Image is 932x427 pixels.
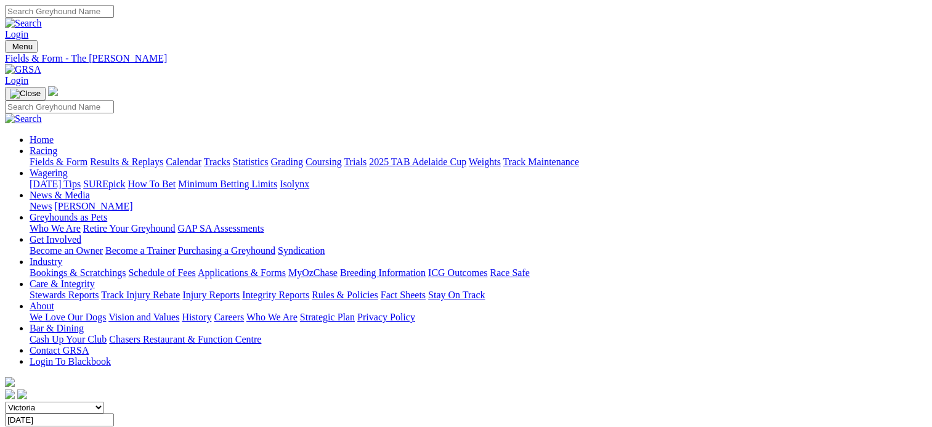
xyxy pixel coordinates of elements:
[178,223,264,234] a: GAP SA Assessments
[271,157,303,167] a: Grading
[30,201,927,212] div: News & Media
[166,157,201,167] a: Calendar
[178,179,277,189] a: Minimum Betting Limits
[101,290,180,300] a: Track Injury Rebate
[340,267,426,278] a: Breeding Information
[428,290,485,300] a: Stay On Track
[306,157,342,167] a: Coursing
[5,100,114,113] input: Search
[30,145,57,156] a: Racing
[30,290,927,301] div: Care & Integrity
[30,168,68,178] a: Wagering
[30,157,87,167] a: Fields & Form
[30,212,107,222] a: Greyhounds as Pets
[83,179,125,189] a: SUREpick
[30,312,106,322] a: We Love Our Dogs
[242,290,309,300] a: Integrity Reports
[5,413,114,426] input: Select date
[30,179,81,189] a: [DATE] Tips
[5,40,38,53] button: Toggle navigation
[5,29,28,39] a: Login
[5,389,15,399] img: facebook.svg
[30,134,54,145] a: Home
[30,334,107,344] a: Cash Up Your Club
[5,75,28,86] a: Login
[178,245,275,256] a: Purchasing a Greyhound
[381,290,426,300] a: Fact Sheets
[30,323,84,333] a: Bar & Dining
[54,201,132,211] a: [PERSON_NAME]
[108,312,179,322] a: Vision and Values
[30,345,89,356] a: Contact GRSA
[280,179,309,189] a: Isolynx
[128,179,176,189] a: How To Bet
[30,245,103,256] a: Become an Owner
[288,267,338,278] a: MyOzChase
[30,179,927,190] div: Wagering
[5,5,114,18] input: Search
[182,290,240,300] a: Injury Reports
[278,245,325,256] a: Syndication
[214,312,244,322] a: Careers
[30,356,111,367] a: Login To Blackbook
[128,267,195,278] a: Schedule of Fees
[369,157,466,167] a: 2025 TAB Adelaide Cup
[312,290,378,300] a: Rules & Policies
[30,223,81,234] a: Who We Are
[30,234,81,245] a: Get Involved
[428,267,487,278] a: ICG Outcomes
[5,53,927,64] a: Fields & Form - The [PERSON_NAME]
[233,157,269,167] a: Statistics
[5,18,42,29] img: Search
[300,312,355,322] a: Strategic Plan
[30,267,126,278] a: Bookings & Scratchings
[30,267,927,279] div: Industry
[246,312,298,322] a: Who We Are
[30,290,99,300] a: Stewards Reports
[30,256,62,267] a: Industry
[503,157,579,167] a: Track Maintenance
[357,312,415,322] a: Privacy Policy
[30,223,927,234] div: Greyhounds as Pets
[30,201,52,211] a: News
[12,42,33,51] span: Menu
[48,86,58,96] img: logo-grsa-white.png
[204,157,230,167] a: Tracks
[5,87,46,100] button: Toggle navigation
[30,312,927,323] div: About
[30,190,90,200] a: News & Media
[30,301,54,311] a: About
[17,389,27,399] img: twitter.svg
[83,223,176,234] a: Retire Your Greyhound
[30,157,927,168] div: Racing
[109,334,261,344] a: Chasers Restaurant & Function Centre
[30,334,927,345] div: Bar & Dining
[198,267,286,278] a: Applications & Forms
[90,157,163,167] a: Results & Replays
[5,113,42,124] img: Search
[490,267,529,278] a: Race Safe
[10,89,41,99] img: Close
[30,279,95,289] a: Care & Integrity
[344,157,367,167] a: Trials
[469,157,501,167] a: Weights
[182,312,211,322] a: History
[5,377,15,387] img: logo-grsa-white.png
[30,245,927,256] div: Get Involved
[105,245,176,256] a: Become a Trainer
[5,64,41,75] img: GRSA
